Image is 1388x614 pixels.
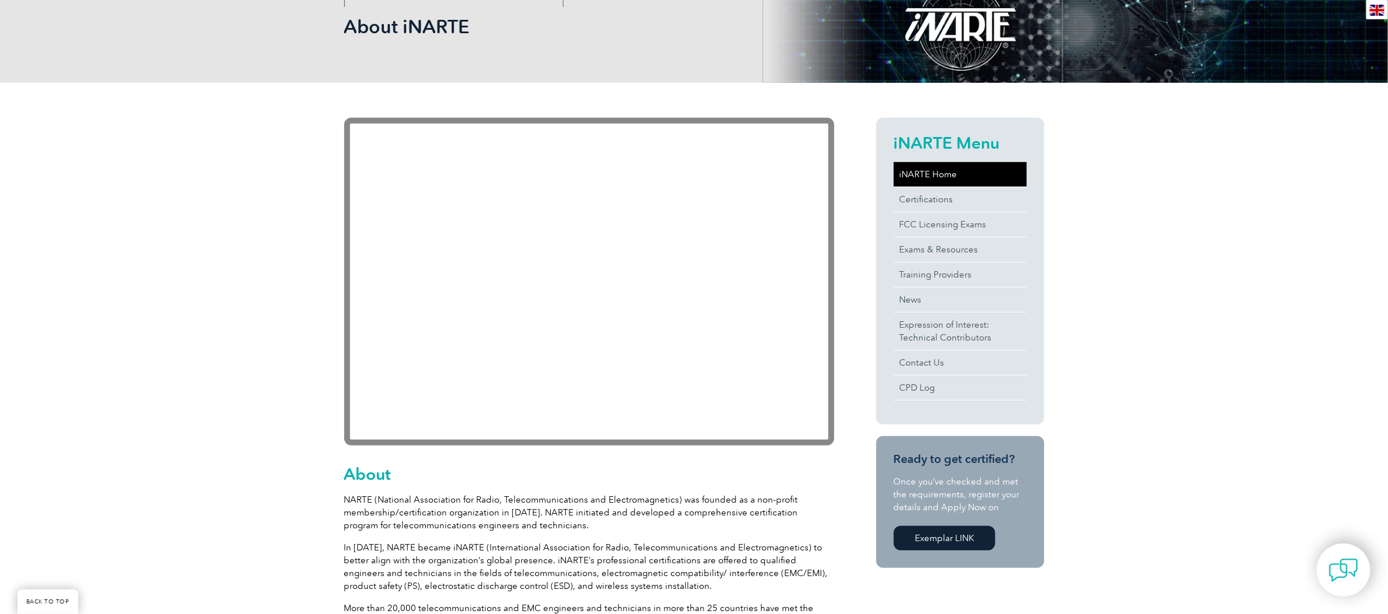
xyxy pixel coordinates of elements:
[894,212,1027,237] a: FCC Licensing Exams
[894,313,1027,350] a: Expression of Interest:Technical Contributors
[1329,556,1358,585] img: contact-chat.png
[894,187,1027,212] a: Certifications
[894,262,1027,287] a: Training Providers
[894,237,1027,262] a: Exams & Resources
[344,541,834,592] p: In [DATE], NARTE became iNARTE (International Association for Radio, Telecommunications and Elect...
[1370,5,1384,16] img: en
[894,350,1027,375] a: Contact Us
[894,475,1027,514] p: Once you’ve checked and met the requirements, register your details and Apply Now on
[344,17,834,36] h2: About iNARTE
[18,590,78,614] a: BACK TO TOP
[894,162,1027,187] a: iNARTE Home
[344,465,834,483] h2: About
[344,493,834,532] p: NARTE (National Association for Radio, Telecommunications and Electromagnetics) was founded as a ...
[894,134,1027,152] h2: iNARTE Menu
[894,452,1027,466] h3: Ready to get certified?
[894,376,1027,400] a: CPD Log
[344,118,834,445] iframe: YouTube video player
[894,287,1027,312] a: News
[894,526,995,550] a: Exemplar LINK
